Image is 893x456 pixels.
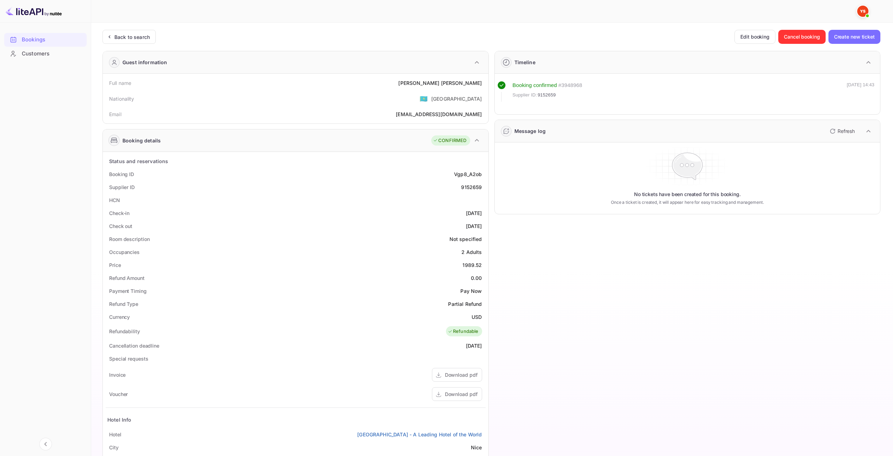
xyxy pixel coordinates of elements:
ya-tr-span: Edit booking [740,33,769,41]
div: Supplier ID [109,183,135,191]
a: Customers [4,47,87,60]
div: [DATE] [466,209,482,217]
span: United States [420,92,428,105]
div: Partial Refund [448,300,482,308]
button: Collapse navigation [39,438,52,450]
button: Cancel booking [778,30,826,44]
div: Room description [109,235,149,243]
div: [DATE] 14:43 [847,81,874,102]
ya-tr-span: Customers [22,50,49,58]
div: Full name [109,79,131,87]
a: [GEOGRAPHIC_DATA] - A Leading Hotel of the World [357,431,482,438]
div: Email [109,110,121,118]
button: Refresh [826,126,858,137]
div: 1989.52 [462,261,482,269]
div: Price [109,261,121,269]
div: Refundable [448,328,479,335]
span: Supplier ID: [513,92,537,99]
div: Customers [4,47,87,61]
p: No tickets have been created for this booking. [634,191,741,198]
div: Status and reservations [109,157,168,165]
div: Currency [109,313,130,321]
div: Message log [514,127,546,135]
div: Refund Amount [109,274,145,282]
div: Guest information [122,59,167,66]
div: Not specified [449,235,482,243]
div: Special requests [109,355,148,362]
div: Pay Now [460,287,482,295]
div: [DATE] [466,222,482,230]
div: 2 Adults [461,248,482,256]
div: Booking confirmed [513,81,557,89]
div: Check-in [109,209,129,217]
div: # 3948968 [558,81,582,89]
div: Download pdf [445,390,478,398]
div: Refund Type [109,300,138,308]
div: 0.00 [471,274,482,282]
div: Download pdf [445,371,478,378]
div: [EMAIL_ADDRESS][DOMAIN_NAME] [396,110,482,118]
div: Booking details [122,137,161,144]
div: [DATE] [466,342,482,349]
ya-tr-span: Back to search [114,34,150,40]
div: City [109,444,119,451]
p: Once a ticket is created, it will appear here for easy tracking and management. [583,199,792,206]
ya-tr-span: Cancel booking [784,33,820,41]
div: Occupancies [109,248,140,256]
div: [PERSON_NAME] [PERSON_NAME] [398,79,482,87]
button: Edit booking [734,30,775,44]
div: 9152659 [461,183,482,191]
img: Yandex Support [857,6,868,17]
div: Nationality [109,95,134,102]
div: Invoice [109,371,126,378]
div: Payment Timing [109,287,147,295]
div: Cancellation deadline [109,342,159,349]
div: Check out [109,222,132,230]
ya-tr-span: Bookings [22,36,45,44]
ya-tr-span: Create new ticket [834,33,875,41]
div: Bookings [4,33,87,47]
div: Vgp8_A2ob [454,170,482,178]
div: [GEOGRAPHIC_DATA] [431,95,482,102]
div: Hotel Info [107,416,132,423]
a: Bookings [4,33,87,46]
div: HCN [109,196,120,204]
div: USD [472,313,482,321]
img: LiteAPI logo [6,6,62,17]
span: 9152659 [538,92,556,99]
div: Hotel [109,431,121,438]
p: Refresh [838,127,855,135]
div: Voucher [109,390,128,398]
div: CONFIRMED [433,137,466,144]
div: Nice [471,444,482,451]
div: Timeline [514,59,535,66]
div: Booking ID [109,170,134,178]
button: Create new ticket [828,30,880,44]
div: Refundability [109,328,140,335]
